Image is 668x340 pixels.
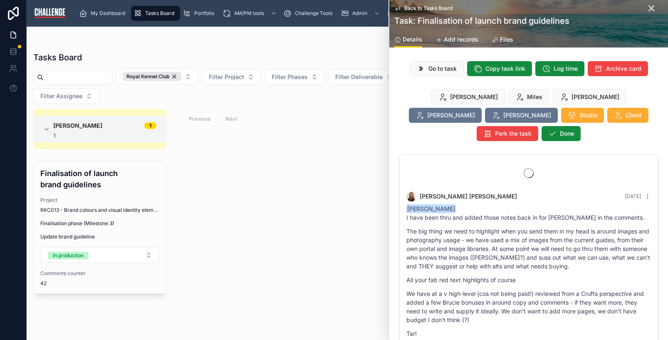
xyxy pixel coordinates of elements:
button: Select Button [202,69,261,85]
span: Go to task [428,65,457,73]
p: We have at a v high-level (cos not being paid!) reviewed from a Crufts perspective and added a fe... [406,289,651,324]
button: Select Button [41,247,159,263]
p: All your fab red text highlights of course [406,275,651,284]
span: Filter Assignee [40,92,82,100]
span: [PERSON_NAME] [406,204,456,213]
div: In production [53,252,84,259]
div: 1 [149,122,151,129]
button: Miles [508,89,549,104]
span: 42 [40,280,159,287]
span: Portfolio [194,10,214,17]
span: Park the task [495,129,532,138]
h1: Task: Finalisation of launch brand guidelines [394,15,569,27]
button: [PERSON_NAME] [485,108,558,123]
span: Royal Kennel Club [126,73,169,80]
button: Select Button [33,88,99,104]
button: Studio [561,108,604,123]
span: RKC013 - Brand colours and visual identity elements [40,207,159,213]
span: Files [500,35,513,44]
span: Back to Tasks Board [404,5,453,12]
span: My Dashboard [91,10,125,17]
span: Done [560,129,574,138]
button: Client [607,108,648,123]
span: [PERSON_NAME] [503,111,551,119]
a: Ideas / bug tracker [384,6,459,21]
button: Unselect 9 [123,72,181,81]
span: [PERSON_NAME] [427,111,475,119]
a: Portfolio [180,6,220,21]
button: Done [542,126,581,141]
a: Back to Tasks Board [394,5,453,12]
span: Tasks Board [145,10,174,17]
span: Studio [579,111,597,119]
span: Log time [554,65,578,73]
span: [PERSON_NAME] [450,93,498,101]
span: [PERSON_NAME] [PERSON_NAME] [420,192,517,201]
button: Go to task [410,61,464,76]
span: [DATE] [625,193,641,199]
div: scrollable content [73,4,635,22]
h1: Tasks Board [33,52,82,63]
a: AM/PM tools [220,6,281,21]
p: Tar! [406,329,651,338]
span: Finalisation phase (Milestone 3) [40,220,159,227]
h4: Finalisation of launch brand guidelines [40,168,159,190]
span: Challenge Tools [295,10,332,17]
button: [PERSON_NAME] [553,89,626,104]
a: Admin [338,6,384,21]
span: [PERSON_NAME] [572,93,619,101]
span: Details [403,35,422,44]
button: Copy task link [467,61,532,76]
button: [PERSON_NAME] [431,89,505,104]
span: Filter Project [209,73,244,81]
span: Filter Deliverable [335,73,383,81]
p: The big thing we need to highlight when you send them in my head is around images and photography... [406,227,651,271]
span: Client [626,111,642,119]
span: Comments counter [40,270,159,277]
a: Details [394,32,422,48]
button: Select Button [265,69,325,85]
span: Update brand guideline [40,233,159,240]
p: I have been thru and added those notes back in for [PERSON_NAME] in the comments. [406,213,651,222]
span: Admin [352,10,367,17]
button: Park the task [477,126,538,141]
a: My Dashboard [77,6,131,21]
span: [PERSON_NAME] [53,122,102,130]
span: Project [40,197,159,204]
span: AM/PM tools [234,10,264,17]
span: Filter Phases [272,73,308,81]
a: Files [492,32,513,49]
button: Log time [535,61,584,76]
a: Challenge Tools [281,6,338,21]
a: Tasks Board [131,6,180,21]
button: Archive card [588,61,648,76]
a: Add records [435,32,478,49]
button: Select Button [328,69,400,85]
button: [PERSON_NAME] [409,108,482,123]
img: App logo [33,7,67,20]
span: Miles [527,93,542,101]
button: Select Button [116,68,198,85]
span: Add records [444,35,478,44]
span: Copy task link [485,65,525,73]
span: Archive card [606,65,641,73]
a: Finalisation of launch brand guidelinesProjectRKC013 - Brand colours and visual identity elements... [33,161,166,294]
div: 1 [53,132,156,139]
